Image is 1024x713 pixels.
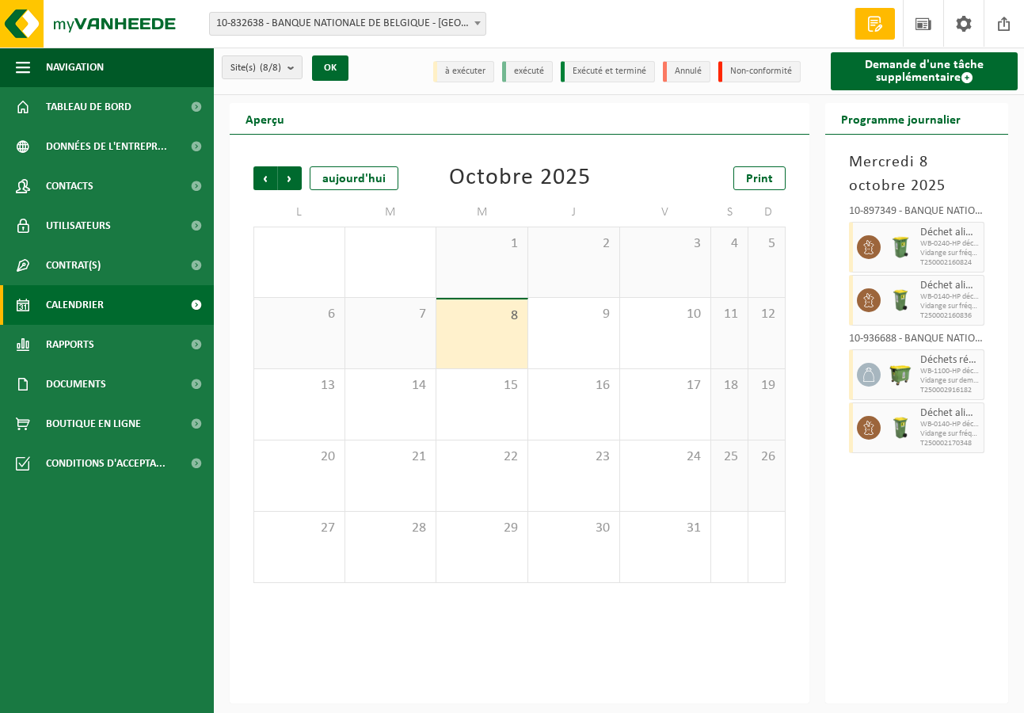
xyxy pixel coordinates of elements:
[536,520,611,537] span: 30
[46,325,94,364] span: Rapports
[920,439,980,448] span: T250002170348
[849,334,984,349] div: 10-936688 - BANQUE NATIONALE ZELLIK - ZELLIK
[628,306,703,323] span: 10
[719,306,740,323] span: 11
[536,377,611,395] span: 16
[920,311,980,321] span: T250002160836
[46,48,104,87] span: Navigation
[353,377,428,395] span: 14
[262,306,337,323] span: 6
[312,55,348,81] button: OK
[711,198,748,227] td: S
[628,448,703,466] span: 24
[230,56,281,80] span: Site(s)
[756,306,777,323] span: 12
[444,520,520,537] span: 29
[230,103,300,134] h2: Aperçu
[353,520,428,537] span: 28
[733,166,786,190] a: Print
[222,55,303,79] button: Site(s)(8/8)
[920,280,980,292] span: Déchet alimentaire, contenant des produits d'origine animale, non emballé, catégorie 3
[756,377,777,395] span: 19
[719,448,740,466] span: 25
[920,227,980,239] span: Déchet alimentaire, contenant des produits d'origine animale, non emballé, catégorie 3
[260,63,281,73] count: (8/8)
[46,364,106,404] span: Documents
[920,420,980,429] span: WB-0140-HP déchet alimentaire, contenant des produits d'orig
[210,13,485,35] span: 10-832638 - BANQUE NATIONALE DE BELGIQUE - BRUXELLES
[719,235,740,253] span: 4
[756,448,777,466] span: 26
[628,235,703,253] span: 3
[262,377,337,395] span: 13
[262,448,337,466] span: 20
[920,376,980,386] span: Vidange sur demande - passage dans une tournée fixe
[536,306,611,323] span: 9
[628,520,703,537] span: 31
[746,173,773,185] span: Print
[345,198,437,227] td: M
[920,239,980,249] span: WB-0240-HP déchet alimentaire, contenant des produits d'orig
[353,306,428,323] span: 7
[536,235,611,253] span: 2
[262,520,337,537] span: 27
[536,448,611,466] span: 23
[46,87,131,127] span: Tableau de bord
[718,61,801,82] li: Non-conformité
[444,377,520,395] span: 15
[46,206,111,246] span: Utilisateurs
[920,258,980,268] span: T250002160824
[436,198,528,227] td: M
[748,198,786,227] td: D
[663,61,710,82] li: Annulé
[209,12,486,36] span: 10-832638 - BANQUE NATIONALE DE BELGIQUE - BRUXELLES
[253,166,277,190] span: Précédent
[46,285,104,325] span: Calendrier
[502,61,553,82] li: exécuté
[920,302,980,311] span: Vidange sur fréquence fixe
[433,61,494,82] li: à exécuter
[528,198,620,227] td: J
[444,307,520,325] span: 8
[889,363,912,387] img: WB-1100-HPE-GN-50
[920,292,980,302] span: WB-0140-HP déchet alimentaire, contenant des produits d'orig
[353,448,428,466] span: 21
[561,61,655,82] li: Exécuté et terminé
[849,206,984,222] div: 10-897349 - BANQUE NATIONALE DE BELGIQUE - COMEDIENS BNB 2 - [GEOGRAPHIC_DATA]
[889,288,912,312] img: WB-0140-HPE-GN-50
[920,429,980,439] span: Vidange sur fréquence fixe
[825,103,976,134] h2: Programme journalier
[889,235,912,259] img: WB-0240-HPE-GN-50
[849,151,984,198] h3: Mercredi 8 octobre 2025
[278,166,302,190] span: Suivant
[920,407,980,420] span: Déchet alimentaire, contenant des produits d'origine animale, non emballé, catégorie 3
[920,367,980,376] span: WB-1100-HP déchets résiduels
[253,198,345,227] td: L
[831,52,1018,90] a: Demande d'une tâche supplémentaire
[46,166,93,206] span: Contacts
[449,166,591,190] div: Octobre 2025
[889,416,912,440] img: WB-0140-HPE-GN-50
[46,404,141,444] span: Boutique en ligne
[719,377,740,395] span: 18
[920,354,980,367] span: Déchets résiduels
[756,235,777,253] span: 5
[444,448,520,466] span: 22
[46,246,101,285] span: Contrat(s)
[310,166,398,190] div: aujourd'hui
[46,127,167,166] span: Données de l'entrepr...
[920,249,980,258] span: Vidange sur fréquence fixe
[46,444,166,483] span: Conditions d'accepta...
[628,377,703,395] span: 17
[920,386,980,395] span: T250002916182
[620,198,712,227] td: V
[444,235,520,253] span: 1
